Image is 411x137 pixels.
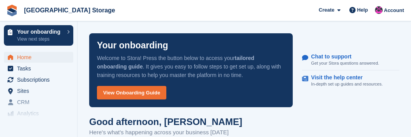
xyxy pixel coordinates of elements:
[302,70,399,91] a: Visit the help center In-depth set up guides and resources.
[319,6,334,14] span: Create
[21,4,118,17] a: [GEOGRAPHIC_DATA] Storage
[357,6,368,14] span: Help
[311,53,373,60] p: Chat to support
[311,60,379,67] p: Get your Stora questions answered.
[17,119,64,130] span: Invoices
[89,116,242,127] h1: Good afternoon, [PERSON_NAME]
[4,25,73,46] a: Your onboarding View next steps
[4,63,73,74] a: menu
[89,128,242,137] p: Here's what's happening across your business [DATE]
[97,54,285,79] p: Welcome to Stora! Press the button below to access your . It gives you easy to follow steps to ge...
[4,108,73,119] a: menu
[17,108,64,119] span: Analytics
[384,7,404,14] span: Account
[17,86,64,96] span: Sites
[17,63,64,74] span: Tasks
[17,52,64,63] span: Home
[302,50,399,71] a: Chat to support Get your Stora questions answered.
[311,81,383,87] p: In-depth set up guides and resources.
[6,5,18,16] img: stora-icon-8386f47178a22dfd0bd8f6a31ec36ba5ce8667c1dd55bd0f319d3a0aa187defe.svg
[17,74,64,85] span: Subscriptions
[17,97,64,108] span: CRM
[17,29,63,34] p: Your onboarding
[97,41,168,50] p: Your onboarding
[311,74,376,81] p: Visit the help center
[375,6,383,14] img: Jantz Morgan
[4,74,73,85] a: menu
[97,86,166,99] a: View Onboarding Guide
[4,52,73,63] a: menu
[4,86,73,96] a: menu
[4,119,73,130] a: menu
[4,97,73,108] a: menu
[17,36,63,43] p: View next steps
